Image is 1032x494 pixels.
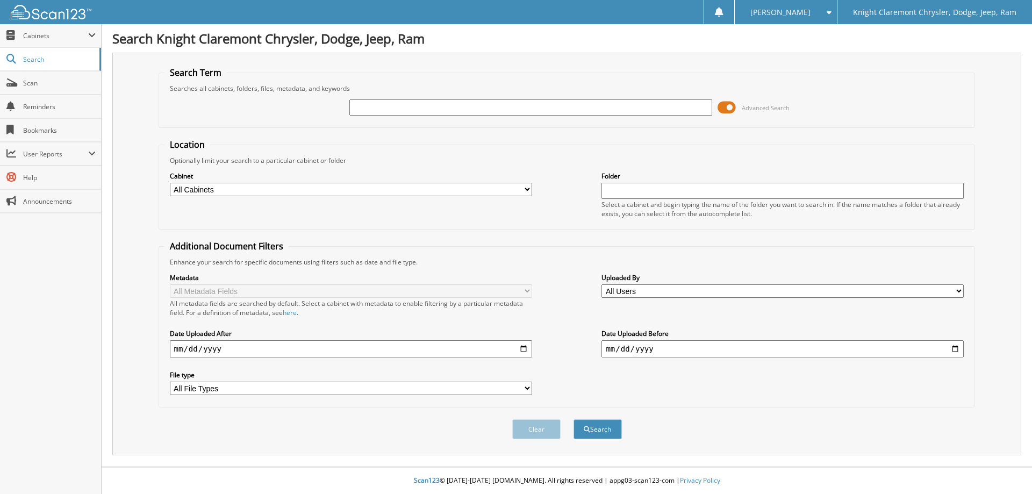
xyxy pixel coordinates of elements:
span: Advanced Search [742,104,790,112]
span: Reminders [23,102,96,111]
div: Enhance your search for specific documents using filters such as date and file type. [164,257,970,267]
div: Optionally limit your search to a particular cabinet or folder [164,156,970,165]
a: here [283,308,297,317]
label: Uploaded By [601,273,964,282]
img: scan123-logo-white.svg [11,5,91,19]
span: Knight Claremont Chrysler, Dodge, Jeep, Ram [853,9,1016,16]
label: Folder [601,171,964,181]
label: Metadata [170,273,532,282]
span: Cabinets [23,31,88,40]
div: All metadata fields are searched by default. Select a cabinet with metadata to enable filtering b... [170,299,532,317]
span: Scan [23,78,96,88]
label: Date Uploaded Before [601,329,964,338]
span: User Reports [23,149,88,159]
label: Date Uploaded After [170,329,532,338]
h1: Search Knight Claremont Chrysler, Dodge, Jeep, Ram [112,30,1021,47]
legend: Location [164,139,210,151]
input: end [601,340,964,357]
legend: Search Term [164,67,227,78]
label: Cabinet [170,171,532,181]
span: Bookmarks [23,126,96,135]
span: Announcements [23,197,96,206]
div: Select a cabinet and begin typing the name of the folder you want to search in. If the name match... [601,200,964,218]
label: File type [170,370,532,380]
span: Help [23,173,96,182]
span: Search [23,55,94,64]
input: start [170,340,532,357]
div: © [DATE]-[DATE] [DOMAIN_NAME]. All rights reserved | appg03-scan123-com | [102,468,1032,494]
legend: Additional Document Filters [164,240,289,252]
div: Searches all cabinets, folders, files, metadata, and keywords [164,84,970,93]
a: Privacy Policy [680,476,720,485]
button: Clear [512,419,561,439]
button: Search [574,419,622,439]
span: Scan123 [414,476,440,485]
span: [PERSON_NAME] [750,9,811,16]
